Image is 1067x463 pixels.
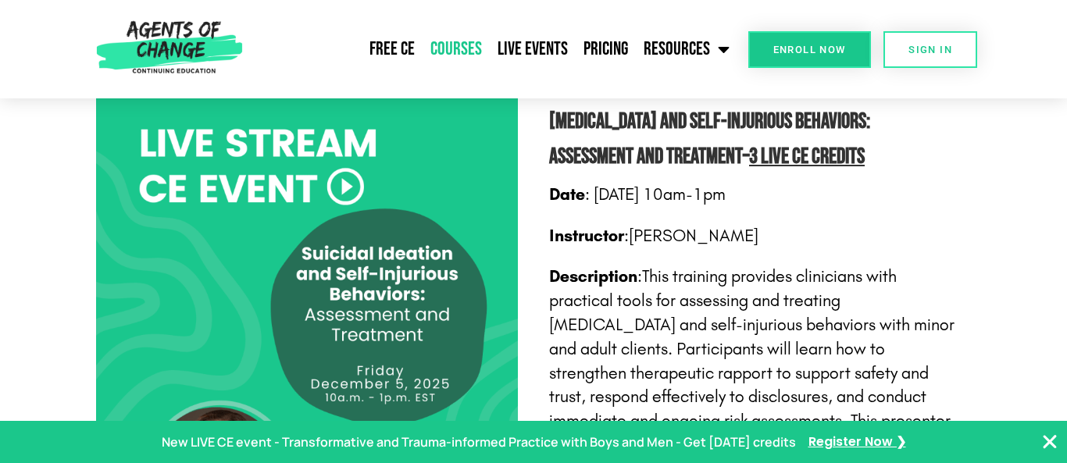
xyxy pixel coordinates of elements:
[549,224,955,248] p: :
[629,226,758,246] span: [PERSON_NAME]
[549,105,955,175] h2: –
[773,45,846,55] span: Enroll Now
[883,31,977,68] a: SIGN IN
[423,30,490,69] a: Courses
[490,30,576,69] a: Live Events
[549,266,637,287] strong: Description
[636,30,737,69] a: Resources
[808,431,906,454] a: Register Now ❯
[908,45,952,55] span: SIGN IN
[362,30,423,69] a: Free CE
[162,431,796,454] p: New LIVE CE event - Transformative and Trauma-informed Practice with Boys and Men - Get [DATE] cr...
[549,109,870,169] b: [MEDICAL_DATA] and Self-Injurious Behaviors: Assessment and Treatment
[748,31,871,68] a: Enroll Now
[576,30,636,69] a: Pricing
[249,30,737,69] nav: Menu
[549,226,624,246] strong: Instructor
[749,144,865,169] span: 3 Live CE Credits
[1040,433,1059,451] button: Close Banner
[549,184,585,205] strong: Date
[549,183,955,207] p: : [DATE] 10am-1pm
